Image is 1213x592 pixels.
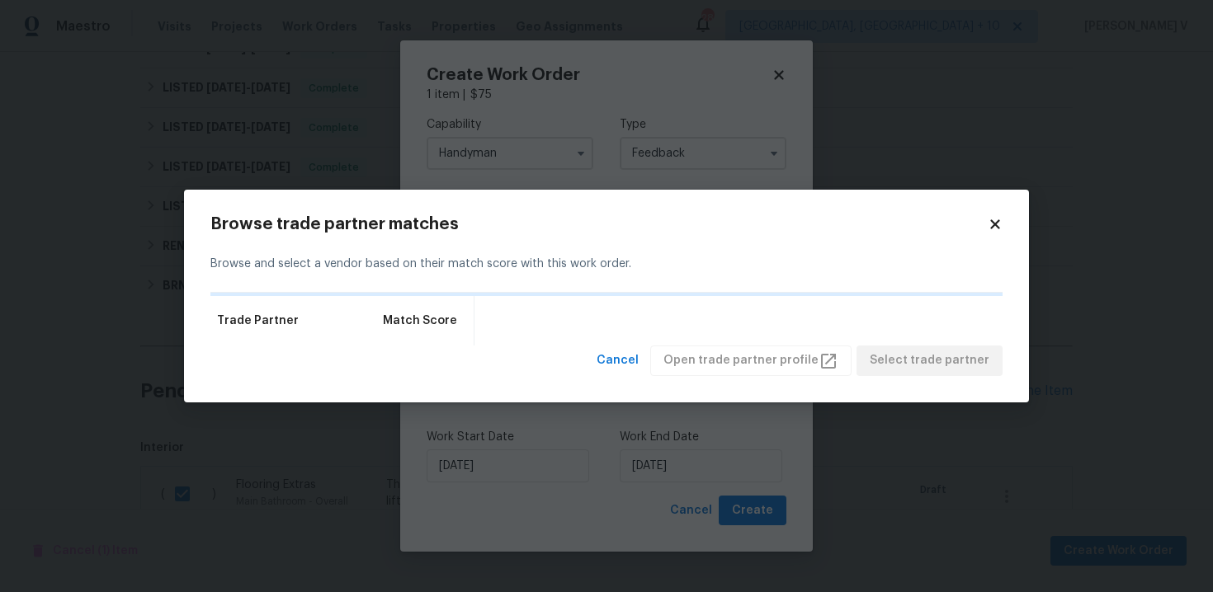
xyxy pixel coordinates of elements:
[383,312,457,329] span: Match Score
[210,216,988,233] h2: Browse trade partner matches
[597,350,639,371] span: Cancel
[210,236,1003,293] div: Browse and select a vendor based on their match score with this work order.
[590,345,645,376] button: Cancel
[217,312,299,329] span: Trade Partner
